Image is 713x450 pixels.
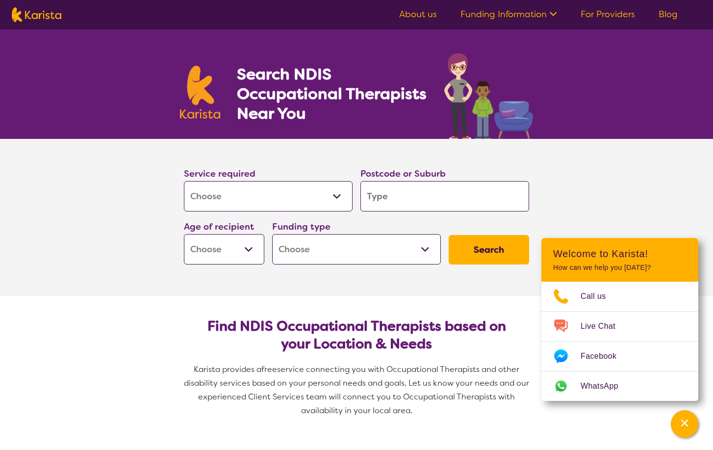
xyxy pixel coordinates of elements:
[12,7,61,22] img: Karista logo
[581,349,628,364] span: Facebook
[581,8,635,20] a: For Providers
[192,318,521,353] h2: Find NDIS Occupational Therapists based on your Location & Needs
[444,53,533,139] img: occupational-therapy
[581,289,618,304] span: Call us
[541,282,698,401] ul: Choose channel
[541,238,698,401] div: Channel Menu
[180,66,220,119] img: Karista logo
[194,364,261,374] span: Karista provides a
[581,379,630,394] span: WhatsApp
[184,168,255,180] label: Service required
[184,364,531,416] span: service connecting you with Occupational Therapists and other disability services based on your p...
[360,181,529,212] input: Type
[272,221,331,233] label: Funding type
[671,410,698,438] button: Channel Menu
[659,8,678,20] a: Blog
[460,8,557,20] a: Funding Information
[360,168,446,180] label: Postcode or Suburb
[449,235,529,265] button: Search
[581,319,627,334] span: Live Chat
[553,264,687,272] p: How can we help you [DATE]?
[541,371,698,401] a: Web link opens in a new tab.
[553,248,687,260] h2: Welcome to Karista!
[261,364,277,374] span: free
[184,221,254,233] label: Age of recipient
[237,64,428,123] h1: Search NDIS Occupational Therapists Near You
[399,8,437,20] a: About us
